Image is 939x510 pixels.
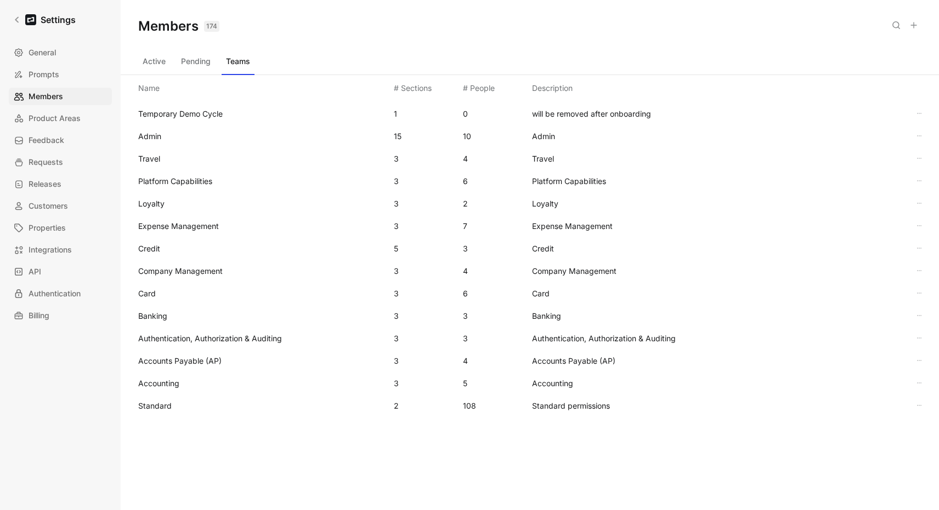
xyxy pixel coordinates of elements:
[138,199,165,208] span: Loyalty
[29,287,81,300] span: Authentication
[29,156,63,169] span: Requests
[29,309,49,322] span: Billing
[138,18,219,35] h1: Members
[394,377,399,390] div: 3
[29,243,72,256] span: Integrations
[463,310,468,323] div: 3
[177,53,215,70] button: Pending
[129,147,930,170] div: Travel34Travel
[463,242,468,255] div: 3
[138,266,223,276] span: Company Management
[532,265,902,278] span: Company Management
[138,176,212,186] span: Platform Capabilities
[9,9,80,31] a: Settings
[129,260,930,282] div: Company Management34Company Management
[138,356,222,365] span: Accounts Payable (AP)
[138,244,160,253] span: Credit
[9,285,112,302] a: Authentication
[394,310,399,323] div: 3
[394,265,399,278] div: 3
[129,215,930,237] div: Expense Management37Expense Management
[138,154,160,163] span: Travel
[138,401,172,410] span: Standard
[463,220,467,233] div: 7
[463,377,467,390] div: 5
[463,130,471,143] div: 10
[394,152,399,165] div: 3
[129,237,930,260] div: Credit53Credit
[394,82,432,95] div: # Sections
[394,197,399,210] div: 3
[29,46,56,59] span: General
[463,82,495,95] div: # People
[394,107,397,121] div: 1
[532,332,902,345] span: Authentication, Authorization & Auditing
[9,307,112,324] a: Billing
[394,130,401,143] div: 15
[204,21,219,32] div: 174
[138,311,167,320] span: Banking
[138,289,156,298] span: Card
[463,197,468,210] div: 2
[29,199,68,213] span: Customers
[129,125,930,147] div: Admin1510Admin
[532,107,902,121] span: will be removed after onboarding
[129,349,930,372] div: Accounts Payable (AP)34Accounts Payable (AP)
[29,112,81,125] span: Product Areas
[138,82,160,95] div: Name
[463,332,468,345] div: 3
[532,130,902,143] span: Admin
[222,53,254,70] button: Teams
[394,175,399,188] div: 3
[532,399,902,412] span: Standard permissions
[9,88,112,105] a: Members
[532,82,573,95] div: Description
[129,394,930,417] div: Standard2108Standard permissions
[463,287,468,300] div: 6
[29,68,59,81] span: Prompts
[463,175,468,188] div: 6
[9,175,112,193] a: Releases
[394,354,399,368] div: 3
[138,131,161,141] span: Admin
[29,221,66,234] span: Properties
[29,134,64,147] span: Feedback
[129,282,930,305] div: Card36Card
[394,220,399,233] div: 3
[138,109,223,118] span: Temporary Demo Cycle
[138,53,170,70] button: Active
[129,192,930,215] div: Loyalty32Loyalty
[29,177,61,191] span: Releases
[9,219,112,237] a: Properties
[9,44,112,61] a: General
[9,263,112,280] a: API
[9,153,112,171] a: Requests
[394,332,399,345] div: 3
[129,170,930,192] div: Platform Capabilities36Platform Capabilities
[9,110,112,127] a: Product Areas
[129,305,930,327] div: Banking33Banking
[129,102,930,125] div: Temporary Demo Cycle10will be removed after onboarding
[394,242,398,255] div: 5
[532,220,902,233] span: Expense Management
[463,152,468,165] div: 4
[532,287,902,300] span: Card
[138,334,282,343] span: Authentication, Authorization & Auditing
[9,241,112,259] a: Integrations
[532,354,902,368] span: Accounts Payable (AP)
[138,379,179,388] span: Accounting
[532,377,902,390] span: Accounting
[532,310,902,323] span: Banking
[532,175,902,188] span: Platform Capabilities
[394,287,399,300] div: 3
[463,107,468,121] div: 0
[9,66,112,83] a: Prompts
[9,197,112,215] a: Customers
[129,372,930,394] div: Accounting35Accounting
[394,399,399,412] div: 2
[9,131,112,149] a: Feedback
[463,265,468,278] div: 4
[532,152,902,165] span: Travel
[532,242,902,255] span: Credit
[29,265,41,278] span: API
